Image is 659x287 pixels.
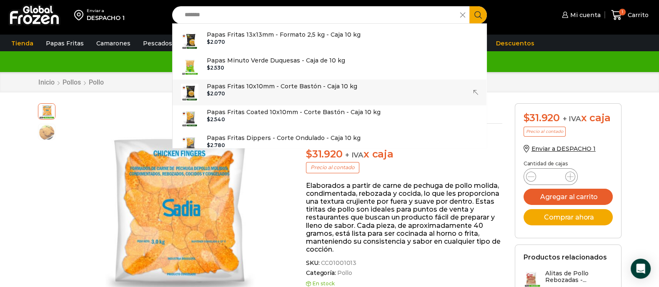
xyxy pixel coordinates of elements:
a: Pollos [62,78,81,86]
a: Pescados y Mariscos [139,35,210,51]
bdi: 2.070 [207,90,225,97]
p: Papas Minuto Verde Duquesas - Caja de 10 kg [207,56,345,65]
span: Categoría: [306,270,502,277]
bdi: 2.530 [207,65,224,71]
p: Papas Fritas Dippers - Corte Ondulado - Caja 10 kg [207,133,361,142]
a: Papas Fritas Coated 10x10mm - Corte Bastón - Caja 10 kg $2.540 [173,105,487,131]
bdi: 2.780 [207,142,225,148]
p: Papas Fritas Coated 10x10mm - Corte Bastón - Caja 10 kg [207,107,381,117]
span: CC01001013 [319,260,356,267]
a: Inicio [38,78,55,86]
span: Enviar a DESPACHO 1 [531,145,596,152]
bdi: 2.540 [207,116,225,122]
div: Enviar a [87,8,125,14]
span: $ [524,112,530,124]
a: Papas Fritas 13x13mm - Formato 2,5 kg - Caja 10 kg $2.070 [173,28,487,54]
span: $ [207,90,210,97]
div: x caja [524,112,613,124]
span: $ [207,142,210,148]
button: Agregar al carrito [524,189,613,205]
span: $ [207,116,210,122]
span: Carrito [626,11,649,19]
h3: Alitas de Pollo Rebozadas -... [545,270,613,284]
a: Papas Minuto Verde Duquesas - Caja de 10 kg $2.530 [173,54,487,80]
div: DESPACHO 1 [87,14,125,22]
a: Pollo [88,78,104,86]
a: Enviar a DESPACHO 1 [524,145,596,152]
button: Search button [469,6,487,24]
div: Open Intercom Messenger [631,259,651,279]
p: Precio al contado [306,162,359,173]
button: Comprar ahora [524,209,613,225]
nav: Breadcrumb [38,78,104,86]
span: Mi cuenta [568,11,601,19]
span: + IVA [563,115,581,123]
span: $ [207,39,210,45]
span: chicken-fingers [38,102,55,119]
bdi: 31.920 [524,112,560,124]
a: Pollo [336,270,352,277]
a: Papas Fritas Dippers - Corte Ondulado - Caja 10 kg $2.780 [173,131,487,157]
span: + IVA [345,151,363,159]
h2: Productos relacionados [524,253,607,261]
a: 1 Carrito [609,5,651,25]
p: En stock [306,281,502,287]
a: Mi cuenta [560,7,601,23]
p: Papas Fritas 13x13mm - Formato 2,5 kg - Caja 10 kg [207,30,361,39]
img: address-field-icon.svg [74,8,87,22]
p: x caja [306,148,502,160]
a: Tienda [7,35,38,51]
p: Precio al contado [524,127,566,137]
bdi: 2.070 [207,39,225,45]
span: $ [207,65,210,71]
a: Papas Fritas [42,35,88,51]
span: pollo-apanado [38,124,55,141]
input: Product quantity [543,171,559,182]
span: $ [306,148,312,160]
span: SKU: [306,260,502,267]
bdi: 31.920 [306,148,342,160]
a: Camarones [92,35,135,51]
a: Descuentos [492,35,539,51]
p: Elaborados a partir de carne de pechuga de pollo molida, condimentada, rebozada y cocida, lo que ... [306,182,502,254]
span: 1 [619,9,626,15]
p: Papas Fritas 10x10mm - Corte Bastón - Caja 10 kg [207,82,357,91]
a: Papas Fritas 10x10mm - Corte Bastón - Caja 10 kg $2.070 [173,80,487,105]
p: Cantidad de cajas [524,161,613,167]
